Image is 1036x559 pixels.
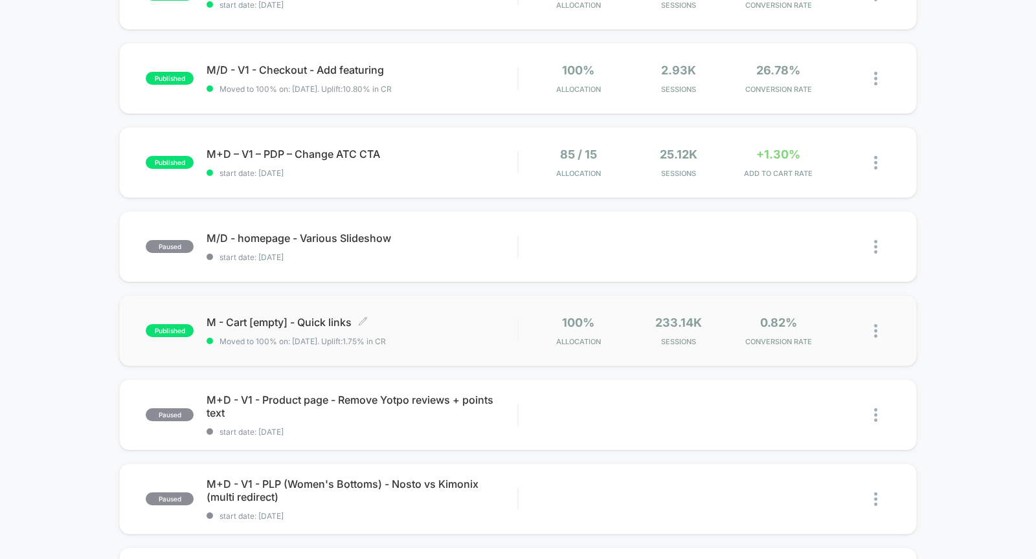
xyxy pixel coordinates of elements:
[874,408,877,422] img: close
[556,1,601,10] span: Allocation
[220,336,386,346] span: Moved to 100% on: [DATE] . Uplift: 1.75% in CR
[207,393,517,419] span: M+D - V1 - Product page - Remove Yotpo reviews + points text
[874,240,877,254] img: close
[631,169,725,178] span: Sessions
[661,63,696,77] span: 2.93k
[756,148,800,161] span: +1.30%
[556,169,601,178] span: Allocation
[207,252,517,262] span: start date: [DATE]
[207,232,517,245] span: M/D - homepage - Various Slideshow
[732,169,826,178] span: ADD TO CART RATE
[207,427,517,437] span: start date: [DATE]
[146,324,194,337] span: published
[732,337,826,346] span: CONVERSION RATE
[562,316,594,329] span: 100%
[660,148,697,161] span: 25.12k
[560,148,597,161] span: 85 / 15
[556,85,601,94] span: Allocation
[207,511,517,521] span: start date: [DATE]
[146,408,194,421] span: paused
[631,1,725,10] span: Sessions
[207,316,517,329] span: M - Cart [empty] - Quick links
[556,337,601,346] span: Allocation
[220,84,392,94] span: Moved to 100% on: [DATE] . Uplift: 10.80% in CR
[146,156,194,169] span: published
[146,240,194,253] span: paused
[756,63,800,77] span: 26.78%
[207,63,517,76] span: M/D - V1 - Checkout - Add featuring
[562,63,594,77] span: 100%
[874,156,877,170] img: close
[655,316,702,329] span: 233.14k
[732,1,826,10] span: CONVERSION RATE
[631,85,725,94] span: Sessions
[874,72,877,85] img: close
[732,85,826,94] span: CONVERSION RATE
[146,72,194,85] span: published
[207,477,517,503] span: M+D - V1 - PLP (Women's Bottoms) - Nosto vs Kimonix (multi redirect)
[760,316,797,329] span: 0.82%
[874,492,877,506] img: close
[207,148,517,160] span: M+D – V1 – PDP – Change ATC CTA
[631,337,725,346] span: Sessions
[207,168,517,178] span: start date: [DATE]
[874,324,877,338] img: close
[146,492,194,505] span: paused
